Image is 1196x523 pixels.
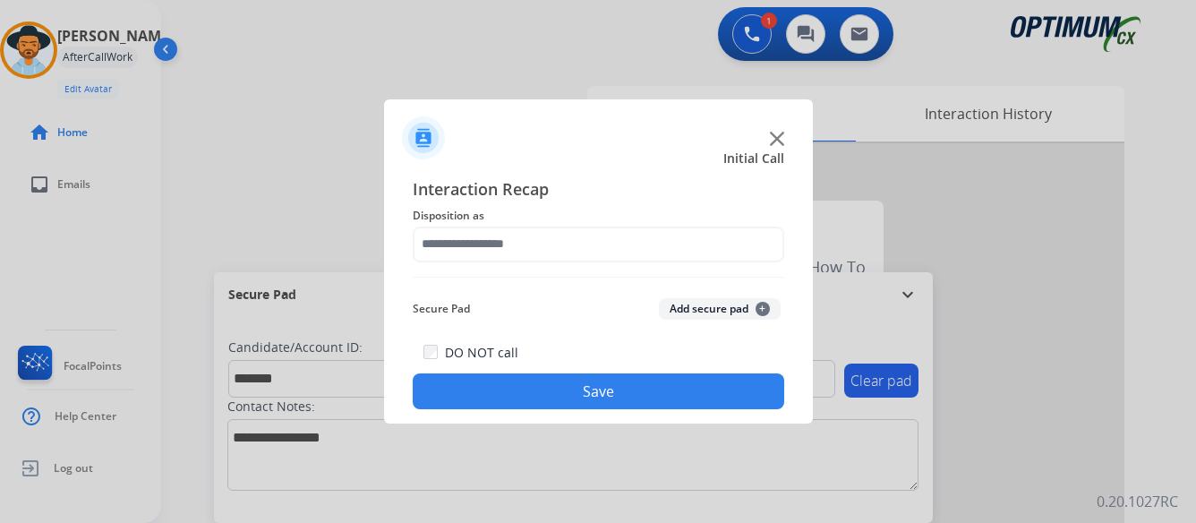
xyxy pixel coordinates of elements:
span: Initial Call [723,150,784,167]
span: Secure Pad [413,298,470,320]
img: contact-recap-line.svg [413,277,784,278]
button: Save [413,373,784,409]
span: Interaction Recap [413,176,784,205]
button: Add secure pad+ [659,298,781,320]
p: 0.20.1027RC [1097,491,1178,512]
span: + [756,302,770,316]
label: DO NOT call [445,344,518,362]
span: Disposition as [413,205,784,227]
img: contactIcon [402,116,445,159]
